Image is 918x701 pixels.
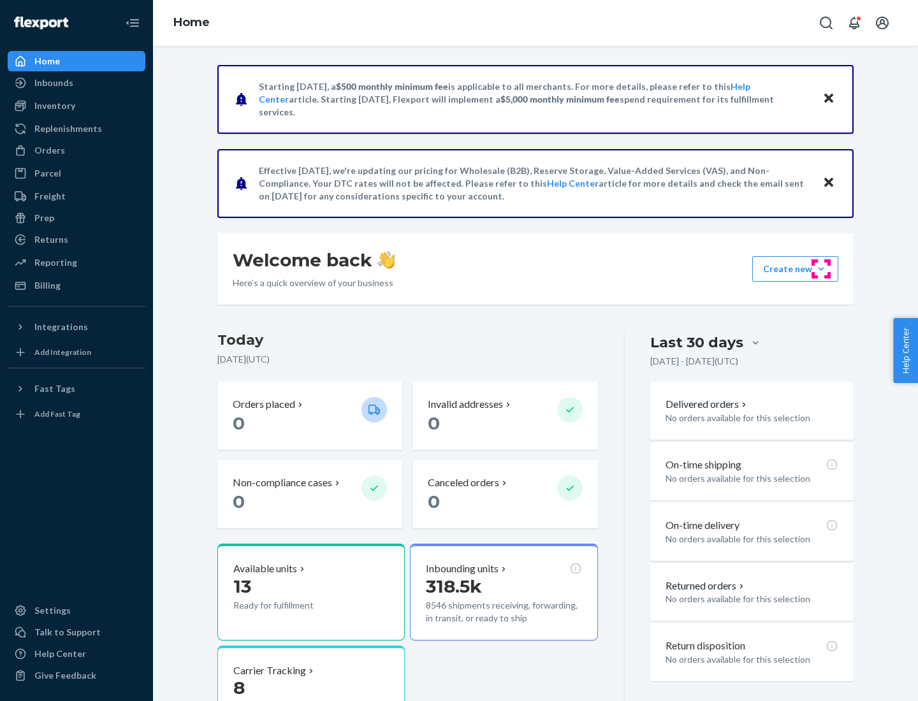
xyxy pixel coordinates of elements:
[233,412,245,434] span: 0
[8,644,145,664] a: Help Center
[820,174,837,192] button: Close
[8,317,145,337] button: Integrations
[500,94,620,105] span: $5,000 monthly minimum fee
[34,382,75,395] div: Fast Tags
[813,10,839,36] button: Open Search Box
[233,575,251,597] span: 13
[233,561,297,576] p: Available units
[8,119,145,139] a: Replenishments
[259,80,810,119] p: Starting [DATE], a is applicable to all merchants. For more details, please refer to this article...
[8,51,145,71] a: Home
[34,347,91,358] div: Add Integration
[547,178,599,189] a: Help Center
[233,475,332,490] p: Non-compliance cases
[428,397,503,412] p: Invalid addresses
[428,412,440,434] span: 0
[34,647,86,660] div: Help Center
[34,233,68,246] div: Returns
[34,76,73,89] div: Inbounds
[233,599,351,612] p: Ready for fulfillment
[8,379,145,399] button: Fast Tags
[34,321,88,333] div: Integrations
[8,622,145,642] a: Talk to Support
[233,491,245,512] span: 0
[8,404,145,424] a: Add Fast Tag
[217,460,402,528] button: Non-compliance cases 0
[233,663,306,678] p: Carrier Tracking
[34,669,96,682] div: Give Feedback
[666,518,739,533] p: On-time delivery
[34,55,60,68] div: Home
[34,190,66,203] div: Freight
[120,10,145,36] button: Close Navigation
[666,579,747,593] button: Returned orders
[217,382,402,450] button: Orders placed 0
[8,208,145,228] a: Prep
[34,279,61,292] div: Billing
[34,408,80,419] div: Add Fast Tag
[336,81,448,92] span: $500 monthly minimum fee
[820,90,837,108] button: Close
[8,600,145,621] a: Settings
[428,475,499,490] p: Canceled orders
[34,626,101,639] div: Talk to Support
[870,10,895,36] button: Open account menu
[173,15,210,29] a: Home
[666,639,745,653] p: Return disposition
[217,544,405,640] button: Available units13Ready for fulfillment
[259,164,810,203] p: Effective [DATE], we're updating our pricing for Wholesale (B2B), Reserve Storage, Value-Added Se...
[8,342,145,363] a: Add Integration
[233,249,395,271] h1: Welcome back
[34,122,102,135] div: Replenishments
[233,677,245,698] span: 8
[666,397,749,412] button: Delivered orders
[8,186,145,206] a: Freight
[377,251,395,269] img: hand-wave emoji
[410,544,597,640] button: Inbounding units318.5k8546 shipments receiving, forwarding, in transit, or ready to ship
[8,73,145,93] a: Inbounds
[34,167,61,180] div: Parcel
[233,277,395,289] p: Here’s a quick overview of your business
[34,144,65,157] div: Orders
[666,458,741,472] p: On-time shipping
[666,653,838,666] p: No orders available for this selection
[34,604,71,617] div: Settings
[8,275,145,296] a: Billing
[8,163,145,184] a: Parcel
[217,330,598,350] h3: Today
[841,10,867,36] button: Open notifications
[893,318,918,383] button: Help Center
[752,256,838,282] button: Create new
[666,472,838,485] p: No orders available for this selection
[666,593,838,605] p: No orders available for this selection
[412,382,597,450] button: Invalid addresses 0
[650,355,738,368] p: [DATE] - [DATE] ( UTC )
[8,229,145,250] a: Returns
[217,353,598,366] p: [DATE] ( UTC )
[34,256,77,269] div: Reporting
[34,99,75,112] div: Inventory
[8,665,145,686] button: Give Feedback
[8,252,145,273] a: Reporting
[650,333,743,352] div: Last 30 days
[163,4,220,41] ol: breadcrumbs
[666,412,838,424] p: No orders available for this selection
[426,575,482,597] span: 318.5k
[233,397,295,412] p: Orders placed
[428,491,440,512] span: 0
[8,140,145,161] a: Orders
[412,460,597,528] button: Canceled orders 0
[426,599,581,625] p: 8546 shipments receiving, forwarding, in transit, or ready to ship
[666,533,838,546] p: No orders available for this selection
[14,17,68,29] img: Flexport logo
[8,96,145,116] a: Inventory
[426,561,499,576] p: Inbounding units
[34,212,54,224] div: Prep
